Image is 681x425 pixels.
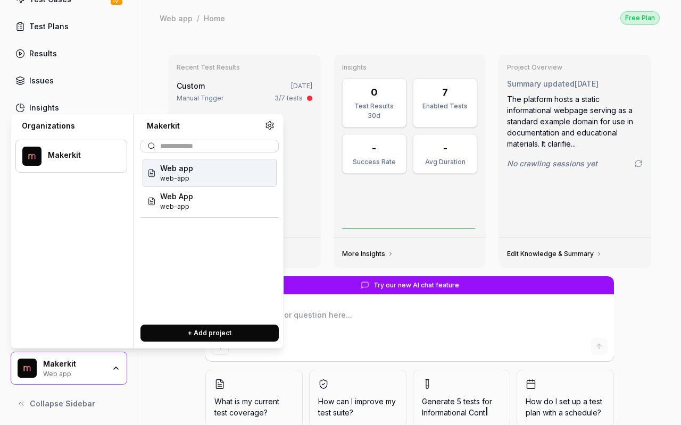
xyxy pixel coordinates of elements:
div: Suggestions [140,157,279,316]
img: Makerkit Logo [22,147,41,166]
h3: Recent Test Results [177,63,312,72]
div: - [372,141,376,155]
span: Informational Cont [422,408,485,417]
div: - [443,141,447,155]
a: Issues [11,70,127,91]
span: Web app [160,163,193,174]
div: Home [204,13,225,23]
img: Makerkit Logo [18,359,37,378]
span: Project ID: 2IoG [160,202,193,211]
span: Summary updated [507,79,575,88]
div: 7 [442,85,448,99]
time: [DATE] [575,79,599,88]
div: Web app [160,13,193,23]
span: Generate 5 tests for [422,396,501,418]
a: Edit Knowledge & Summary [507,250,602,258]
div: Makerkit [140,121,265,131]
a: Go to crawling settings [634,159,643,168]
span: What is my current test coverage? [214,396,294,418]
div: Manual Trigger [177,93,223,103]
a: Organization settings [265,121,275,133]
button: Makerkit LogoMakerkitWeb app [11,352,127,385]
button: Free Plan [620,11,660,25]
h3: Insights [342,63,478,72]
div: Results [29,48,57,59]
span: Try our new AI chat feature [373,280,459,290]
span: Project ID: rYJ0 [160,174,193,183]
div: Makerkit [48,150,113,160]
span: No crawling sessions yet [507,158,597,169]
button: + Add project [140,325,279,342]
span: Custom [177,81,205,90]
div: Success Rate [349,157,400,167]
button: Makerkit LogoMakerkit [15,140,127,173]
div: Issues [29,75,54,86]
div: Test Plans [29,21,69,32]
a: Custom[DATE]Manual Trigger3/7 tests [175,78,314,105]
span: Web App [160,191,193,202]
button: Collapse Sidebar [11,393,127,414]
a: Test Plans [11,16,127,37]
div: Avg Duration [420,157,470,167]
a: More Insights [342,250,394,258]
div: Test Results 30d [349,101,400,121]
div: Enabled Tests [420,101,470,111]
time: [DATE] [291,82,312,90]
a: Insights [11,97,127,118]
div: Insights [29,102,59,113]
div: Organizations [15,121,127,131]
div: Makerkit [43,359,105,369]
div: 3/7 tests [275,93,303,103]
div: Web app [43,369,105,377]
div: 0 [371,85,378,99]
a: Results [11,43,127,64]
span: How can I improve my test suite? [318,396,397,418]
div: / [197,13,200,23]
span: How do I set up a test plan with a schedule? [526,396,605,418]
div: The platform hosts a static informational webpage serving as a standard example domain for use in... [507,93,643,149]
span: Collapse Sidebar [30,398,95,409]
h3: Project Overview [507,63,643,72]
